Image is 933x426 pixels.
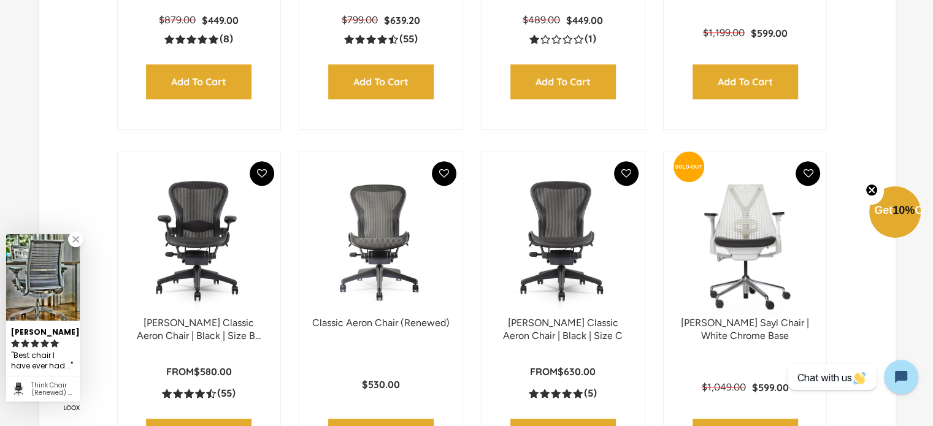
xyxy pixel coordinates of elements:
[146,64,251,99] input: Add to Cart
[503,317,623,341] a: [PERSON_NAME] Classic Aeron Chair | Black | Size C
[558,365,596,378] span: $630.00
[31,339,39,348] svg: rating icon full
[217,387,236,400] span: (55)
[312,317,450,329] a: Classic Aeron Chair (Renewed)
[312,164,450,317] a: Classic Aeron Chair (Renewed) - chairorama Classic Aeron Chair (Renewed) - chairorama
[703,27,745,39] span: $1,199.00
[751,27,788,39] span: $599.00
[312,164,450,317] img: Classic Aeron Chair (Renewed) - chairorama
[31,382,75,397] div: Think Chair (Renewed) | Black | New Version
[21,339,29,348] svg: rating icon full
[675,164,702,170] text: SOLD-OUT
[494,164,632,317] img: Herman Miller Classic Aeron Chair | Black | Size C - chairorama
[342,14,378,26] span: $799.00
[202,14,239,26] span: $449.00
[220,33,233,46] span: (8)
[614,161,639,186] button: Add To Wishlist
[585,33,596,46] span: (1)
[11,322,75,338] div: [PERSON_NAME]
[510,64,616,99] input: Add to Cart
[194,365,232,378] span: $580.00
[676,164,815,317] a: Herman Miller Sayl Chair | White Chrome Base - chairorama Herman Miller Sayl Chair | White Chrome...
[893,204,915,216] span: 10%
[676,164,815,317] img: Herman Miller Sayl Chair | White Chrome Base - chairorama
[166,365,232,378] p: From
[137,317,261,341] a: [PERSON_NAME] Classic Aeron Chair | Black | Size B...
[11,349,75,373] div: Best chair I have ever had...
[752,381,789,394] span: $599.00
[693,64,798,99] input: Add to Cart
[494,164,632,317] a: Herman Miller Classic Aeron Chair | Black | Size C - chairorama Herman Miller Classic Aeron Chair...
[702,381,746,393] span: $1,049.00
[250,161,274,186] button: Add To Wishlist
[344,32,418,45] a: 4.5 rating (55 votes)
[50,339,59,348] svg: rating icon full
[328,64,434,99] input: Add to Cart
[362,378,400,390] span: $530.00
[566,14,603,26] span: $449.00
[529,32,596,45] a: 1.0 rating (1 votes)
[874,204,931,216] span: Get Off
[399,33,418,46] span: (55)
[529,387,597,400] a: 5.0 rating (5 votes)
[40,339,49,348] svg: rating icon full
[130,164,269,317] a: Herman Miller Classic Aeron Chair | Black | Size B (Renewed) - chairorama Herman Miller Classic A...
[681,317,809,341] a: [PERSON_NAME] Sayl Chair | White Chrome Base
[162,387,236,400] a: 4.5 rating (55 votes)
[530,365,596,378] p: From
[432,161,456,186] button: Add To Wishlist
[796,161,820,186] button: Add To Wishlist
[164,32,233,45] a: 5.0 rating (8 votes)
[130,164,269,317] img: Herman Miller Classic Aeron Chair | Black | Size B (Renewed) - chairorama
[859,177,884,205] button: Close teaser
[584,387,597,400] span: (5)
[869,188,921,239] div: Get10%OffClose teaser
[159,14,196,26] span: $879.00
[6,234,80,321] img: Agnes J. review of Think Chair (Renewed) | Black | New Version
[11,339,20,348] svg: rating icon full
[523,14,560,26] span: $489.00
[384,14,420,26] span: $639.20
